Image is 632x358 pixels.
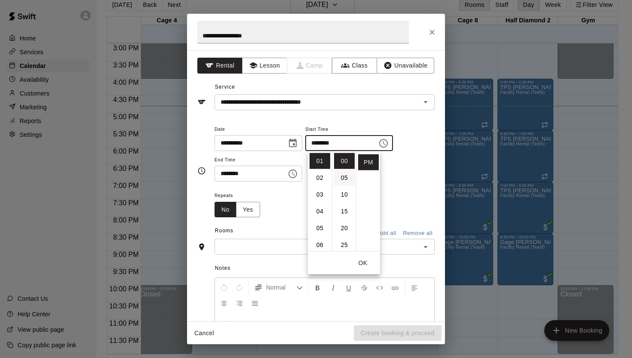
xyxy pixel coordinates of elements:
[401,227,435,240] button: Remove all
[310,204,330,219] li: 4 hours
[326,280,341,295] button: Format Italics
[332,58,377,74] button: Class
[236,202,260,218] button: Yes
[358,154,379,170] li: PM
[407,280,422,295] button: Left Align
[356,151,380,251] ul: Select meridiem
[310,237,330,253] li: 6 hours
[334,170,355,186] li: 5 minutes
[197,58,242,74] button: Rental
[357,280,371,295] button: Format Strikethrough
[375,135,392,152] button: Choose time, selected time is 1:00 PM
[215,124,302,136] span: Date
[215,190,267,202] span: Repeats
[287,58,332,74] span: Camps can only be created in the Services page
[266,283,296,292] span: Normal
[217,295,231,311] button: Center Align
[420,241,432,253] button: Open
[215,262,435,275] span: Notes
[251,280,307,295] button: Formatting Options
[215,84,235,90] span: Service
[310,187,330,203] li: 3 hours
[284,135,301,152] button: Choose date, selected date is Sep 11, 2025
[310,170,330,186] li: 2 hours
[349,255,377,271] button: OK
[305,124,393,136] span: Start Time
[190,325,218,341] button: Cancel
[424,25,440,40] button: Close
[215,202,260,218] div: outlined button group
[242,58,287,74] button: Lesson
[372,280,387,295] button: Insert Code
[377,58,434,74] button: Unavailable
[420,96,432,108] button: Open
[373,227,401,240] button: Add all
[232,295,247,311] button: Right Align
[310,220,330,236] li: 5 hours
[332,151,356,251] ul: Select minutes
[232,280,247,295] button: Redo
[197,98,206,106] svg: Service
[215,202,236,218] button: No
[334,220,355,236] li: 20 minutes
[215,154,302,166] span: End Time
[308,151,332,251] ul: Select hours
[310,153,330,169] li: 1 hours
[334,237,355,253] li: 25 minutes
[334,153,355,169] li: 0 minutes
[310,280,325,295] button: Format Bold
[284,165,301,182] button: Choose time, selected time is 1:30 PM
[388,280,402,295] button: Insert Link
[215,228,233,234] span: Rooms
[341,280,356,295] button: Format Underline
[334,187,355,203] li: 10 minutes
[334,204,355,219] li: 15 minutes
[197,167,206,175] svg: Timing
[217,280,231,295] button: Undo
[197,243,206,251] svg: Rooms
[248,295,262,311] button: Justify Align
